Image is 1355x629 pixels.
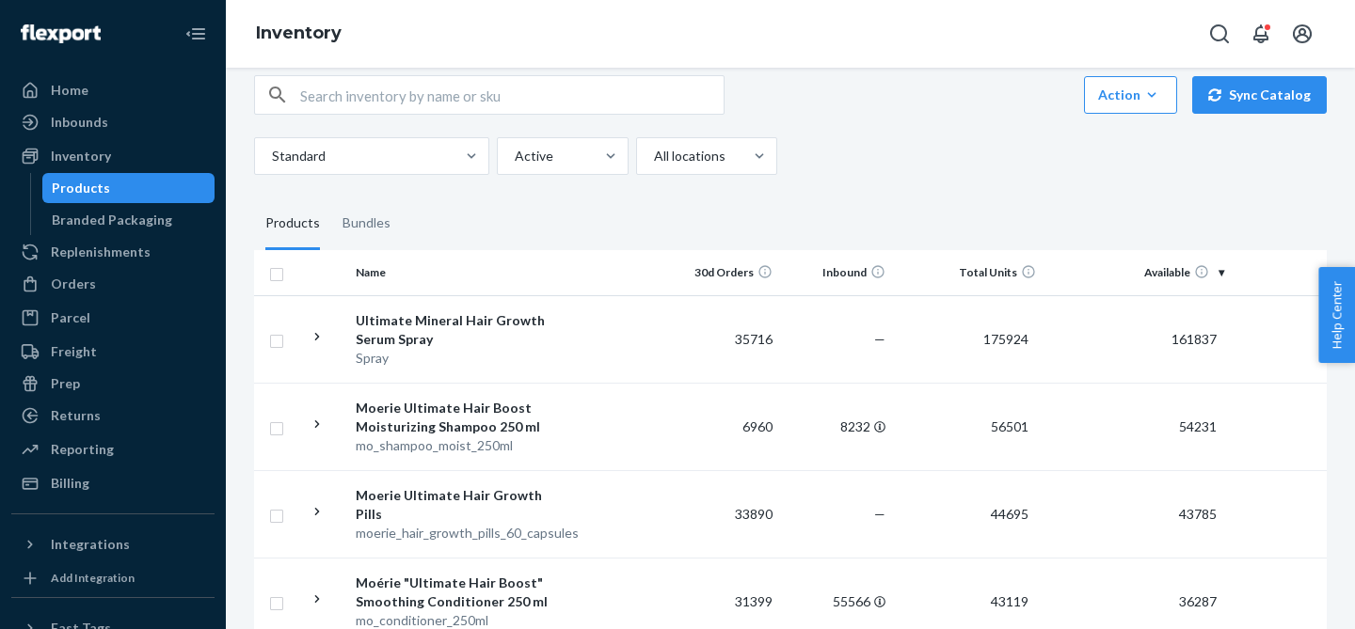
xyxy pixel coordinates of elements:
[11,269,215,299] a: Orders
[11,434,215,464] a: Reporting
[874,331,885,347] span: —
[51,570,135,586] div: Add Integration
[21,24,101,43] img: Flexport logo
[1098,86,1163,104] div: Action
[1242,15,1280,53] button: Open notifications
[1192,76,1327,114] button: Sync Catalog
[270,147,272,165] input: Standard
[11,337,215,367] a: Freight
[667,250,780,295] th: 30d Orders
[42,173,215,203] a: Products
[51,81,88,100] div: Home
[51,308,90,327] div: Parcel
[51,535,130,554] div: Integrations
[780,383,893,470] td: 8232
[356,399,552,436] div: Moerie Ultimate Hair Boost Moisturizing Shampoo 250 ml
[893,250,1044,295] th: Total Units
[356,486,552,524] div: Moerie Ultimate Hair Growth Pills
[1084,76,1177,114] button: Action
[1044,250,1232,295] th: Available
[51,374,80,393] div: Prep
[51,406,101,425] div: Returns
[1201,15,1238,53] button: Open Search Box
[51,243,151,261] div: Replenishments
[51,275,96,293] div: Orders
[51,147,111,165] div: Inventory
[42,205,215,235] a: Branded Packaging
[348,250,560,295] th: Name
[343,197,391,250] div: Bundles
[52,179,110,197] div: Products
[780,250,893,295] th: Inbound
[1283,15,1321,53] button: Open account menu
[983,418,1036,434] span: 56501
[11,468,215,498] a: Billing
[1164,331,1224,347] span: 161837
[667,295,780,383] td: 35716
[983,506,1036,522] span: 44695
[1172,506,1224,522] span: 43785
[300,76,724,114] input: Search inventory by name or sku
[51,342,97,361] div: Freight
[51,440,114,459] div: Reporting
[11,567,215,590] a: Add Integration
[1172,418,1224,434] span: 54231
[241,7,357,61] ol: breadcrumbs
[256,23,342,43] a: Inventory
[356,349,552,368] div: Spray
[356,311,552,349] div: Ultimate Mineral Hair Growth Serum Spray
[11,303,215,333] a: Parcel
[667,383,780,470] td: 6960
[11,75,215,105] a: Home
[513,147,515,165] input: Active
[1318,267,1355,363] button: Help Center
[51,113,108,132] div: Inbounds
[356,436,552,455] div: mo_shampoo_moist_250ml
[976,331,1036,347] span: 175924
[52,211,172,229] div: Branded Packaging
[177,15,215,53] button: Close Navigation
[11,107,215,137] a: Inbounds
[11,529,215,559] button: Integrations
[11,141,215,171] a: Inventory
[652,147,654,165] input: All locations
[983,593,1036,609] span: 43119
[11,369,215,399] a: Prep
[11,401,215,431] a: Returns
[11,237,215,267] a: Replenishments
[667,470,780,558] td: 33890
[356,524,552,543] div: moerie_hair_growth_pills_60_capsules
[356,574,552,611] div: Moérie "Ultimate Hair Boost" Smoothing Conditioner 250 ml
[1172,593,1224,609] span: 36287
[265,197,320,250] div: Products
[874,506,885,522] span: —
[51,474,89,493] div: Billing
